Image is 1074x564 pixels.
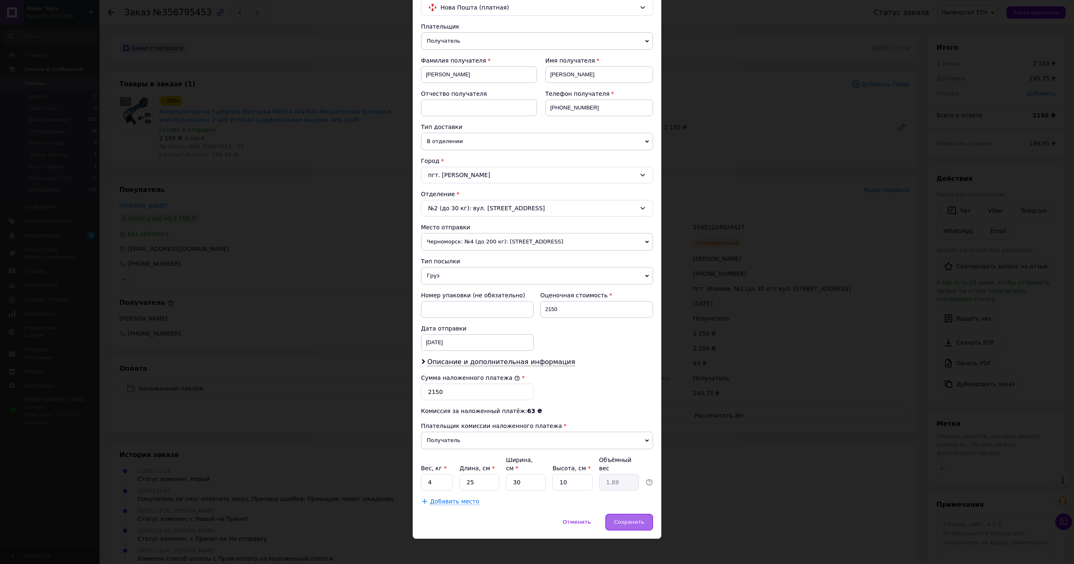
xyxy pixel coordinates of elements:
[421,23,460,30] span: Плательщик
[545,57,595,64] span: Имя получателя
[506,457,532,472] label: Ширина, см
[614,519,644,525] span: Сохранить
[552,465,590,472] label: Высота, см
[599,456,639,472] div: Объёмный вес
[421,258,460,265] span: Тип посылки
[421,124,462,130] span: Тип доставки
[421,374,520,381] label: Сумма наложенного платежа
[440,3,636,12] span: Нова Пошта (платная)
[540,291,653,299] div: Оценочная стоимость
[545,90,610,97] span: Телефон получателя
[460,465,495,472] label: Длина, см
[421,423,562,429] span: Плательщик комиссии наложенного платежа
[421,224,470,231] span: Место отправки
[421,167,653,183] div: пгт. [PERSON_NAME]
[527,408,542,414] span: 63 ₴
[421,267,653,284] span: Груз
[545,100,653,116] input: +380
[421,432,653,449] span: Получатель
[421,407,653,415] div: Комиссия за наложенный платёж:
[421,465,447,472] label: Вес, кг
[421,57,486,64] span: Фамилия получателя
[421,157,653,165] div: Город
[421,133,653,150] span: В отделении
[563,519,591,525] span: Отменить
[421,324,534,333] div: Дата отправки
[421,32,653,50] span: Получатель
[421,291,534,299] div: Номер упаковки (не обязательно)
[421,190,653,198] div: Отделение
[427,358,575,366] span: Описание и дополнительная информация
[421,233,653,250] span: Черноморск: №4 (до 200 кг): [STREET_ADDRESS]
[430,498,479,505] span: Добавить место
[421,90,487,97] span: Отчество получателя
[421,200,653,216] div: №2 (до 30 кг): вул. [STREET_ADDRESS]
